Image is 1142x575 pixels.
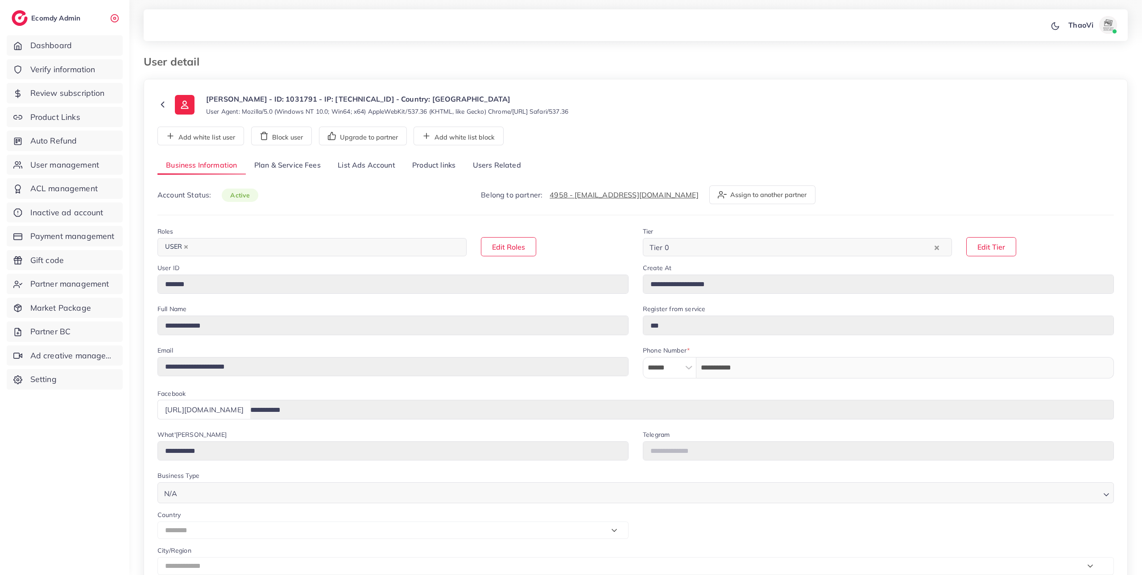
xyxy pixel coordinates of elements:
button: Edit Roles [481,237,536,256]
span: ACL management [30,183,98,194]
div: Search for option [643,238,952,256]
button: Block user [251,127,312,145]
a: Plan & Service Fees [246,156,329,175]
a: Partner management [7,274,123,294]
a: Payment management [7,226,123,246]
div: Search for option [157,238,467,256]
a: Users Related [464,156,529,175]
label: Full Name [157,304,186,313]
span: Dashboard [30,40,72,51]
a: User management [7,155,123,175]
a: Product links [404,156,464,175]
span: Payment management [30,230,115,242]
label: Country [157,510,181,519]
span: User management [30,159,99,171]
label: Business Type [157,471,199,480]
p: [PERSON_NAME] - ID: 1031791 - IP: [TECHNICAL_ID] - Country: [GEOGRAPHIC_DATA] [206,94,568,104]
label: City/Region [157,546,191,555]
img: logo [12,10,28,26]
label: User ID [157,263,179,272]
p: Belong to partner: [481,189,699,200]
label: Roles [157,227,173,236]
a: Review subscription [7,83,123,103]
h3: User detail [144,55,207,68]
span: Gift code [30,255,64,266]
span: Tier 0 [648,241,671,254]
input: Search for option [180,485,1100,500]
label: Tier [643,227,654,236]
img: ic-user-info.36bf1079.svg [175,95,194,115]
a: Partner BC [7,321,123,342]
span: USER [161,241,192,253]
a: Dashboard [7,35,123,56]
div: [URL][DOMAIN_NAME] [157,400,251,419]
label: Phone Number [643,346,690,355]
a: Ad creative management [7,345,123,366]
span: Market Package [30,302,91,314]
button: Add white list block [414,127,504,145]
label: Facebook [157,389,186,398]
span: Review subscription [30,87,105,99]
label: Telegram [643,430,670,439]
input: Search for option [193,240,455,254]
label: Email [157,346,173,355]
a: 4958 - [EMAIL_ADDRESS][DOMAIN_NAME] [550,190,699,199]
a: logoEcomdy Admin [12,10,83,26]
span: Inactive ad account [30,207,103,218]
img: avatar [1099,16,1117,34]
a: Market Package [7,298,123,318]
span: Auto Refund [30,135,77,147]
a: Product Links [7,107,123,127]
a: Setting [7,369,123,390]
span: Setting [30,374,57,385]
button: Add white list user [157,127,244,145]
a: List Ads Account [329,156,404,175]
h2: Ecomdy Admin [31,14,83,22]
button: Clear Selected [935,242,939,252]
button: Deselect USER [184,245,188,249]
span: Product Links [30,111,80,123]
button: Edit Tier [966,237,1016,256]
a: ThaoViavatar [1063,16,1121,34]
a: ACL management [7,178,123,199]
a: Auto Refund [7,131,123,151]
span: Partner BC [30,326,71,337]
span: Partner management [30,278,109,290]
input: Search for option [672,240,932,254]
a: Gift code [7,250,123,271]
label: What'[PERSON_NAME] [157,430,227,439]
a: Verify information [7,59,123,80]
a: Inactive ad account [7,202,123,223]
p: Account Status: [157,189,258,201]
label: Register from service [643,304,705,313]
div: Search for option [157,482,1114,503]
label: Create At [643,263,671,272]
button: Assign to another partner [709,185,815,204]
span: Verify information [30,64,95,75]
p: ThaoVi [1068,20,1093,30]
span: Ad creative management [30,350,116,361]
span: N/A [162,487,179,500]
button: Upgrade to partner [319,127,407,145]
span: active [222,189,258,202]
small: User Agent: Mozilla/5.0 (Windows NT 10.0; Win64; x64) AppleWebKit/537.36 (KHTML, like Gecko) Chro... [206,107,568,116]
a: Business Information [157,156,246,175]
